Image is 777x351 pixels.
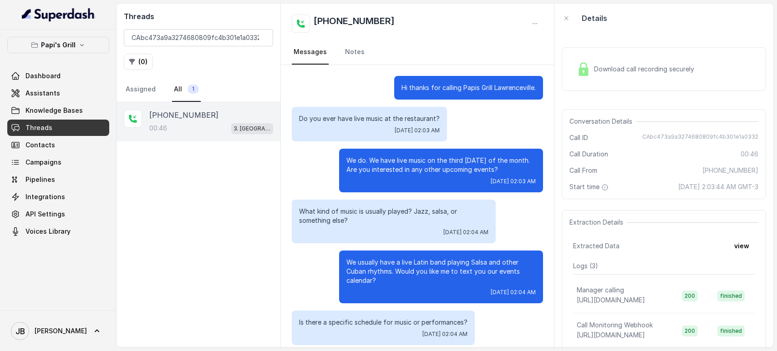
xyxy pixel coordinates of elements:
span: [DATE] 02:04 AM [422,331,467,338]
p: 00:46 [149,124,167,133]
nav: Tabs [292,40,543,65]
span: 200 [682,326,698,336]
span: [DATE] 02:03 AM [395,127,440,134]
h2: Threads [124,11,273,22]
text: JB [15,326,25,336]
span: 1 [188,85,199,94]
a: All1 [172,77,201,102]
a: Contacts [7,137,109,153]
p: We do. We have live music on the third [DATE] of the month. Are you interested in any other upcom... [346,156,536,174]
a: Messages [292,40,329,65]
span: [PHONE_NUMBER] [702,166,758,175]
a: [PERSON_NAME] [7,318,109,344]
p: Call Monitoring Webhook [577,321,653,330]
span: API Settings [25,210,65,219]
span: finished [717,291,745,301]
span: Pipelines [25,175,55,184]
span: Download call recording securely [594,65,698,74]
span: [PERSON_NAME] [35,326,87,336]
button: Papi's Grill [7,37,109,53]
span: [DATE] 02:04 AM [443,229,488,236]
p: Hi thanks for calling Papis Grill Lawrenceville. [401,83,536,92]
a: API Settings [7,206,109,222]
span: Start time [569,182,610,191]
span: [DATE] 02:03 AM [491,178,536,185]
p: Papi's Grill [41,40,76,50]
span: [URL][DOMAIN_NAME] [577,331,645,339]
img: Lock Icon [577,62,590,76]
span: Integrations [25,192,65,201]
span: finished [717,326,745,336]
span: [DATE] 02:04 AM [491,289,536,296]
span: Conversation Details [569,117,636,126]
p: Details [582,13,607,24]
span: [DATE] 2:03:44 AM GMT-3 [678,182,758,191]
span: Voices Library [25,227,71,236]
span: Extraction Details [569,218,627,227]
nav: Tabs [124,77,273,102]
button: (0) [124,54,153,70]
span: Knowledge Bases [25,106,83,115]
a: Voices Library [7,223,109,240]
p: 3. [GEOGRAPHIC_DATA] [234,124,270,133]
h2: [PHONE_NUMBER] [314,15,395,33]
span: Extracted Data [573,241,620,251]
a: Notes [343,40,366,65]
span: 00:46 [741,150,758,159]
span: Call From [569,166,597,175]
p: Manager calling [577,286,624,295]
a: Dashboard [7,68,109,84]
input: Search by Call ID or Phone Number [124,29,273,46]
span: CAbc473a9a3274680809fc4b301e1a0332 [642,133,758,142]
p: Is there a specific schedule for music or performances? [299,318,467,327]
span: Campaigns [25,158,61,167]
a: Pipelines [7,171,109,188]
a: Knowledge Bases [7,102,109,119]
span: Call ID [569,133,588,142]
button: view [729,238,755,254]
p: What kind of music is usually played? Jazz, salsa, or something else? [299,207,488,225]
span: 200 [682,291,698,301]
a: Assistants [7,85,109,101]
span: Dashboard [25,71,61,80]
p: Do you ever have live music at the restaurant? [299,114,440,123]
p: [PHONE_NUMBER] [149,110,218,120]
a: Threads [7,120,109,136]
span: [URL][DOMAIN_NAME] [577,296,645,304]
span: Assistants [25,89,60,98]
a: Assigned [124,77,157,102]
p: We usually have a live Latin band playing Salsa and other Cuban rhythms. Would you like me to tex... [346,258,536,285]
span: Threads [25,123,52,132]
img: light.svg [22,7,95,22]
span: Call Duration [569,150,608,159]
a: Integrations [7,189,109,205]
p: Logs ( 3 ) [573,261,755,271]
a: Campaigns [7,154,109,170]
span: Contacts [25,140,55,150]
